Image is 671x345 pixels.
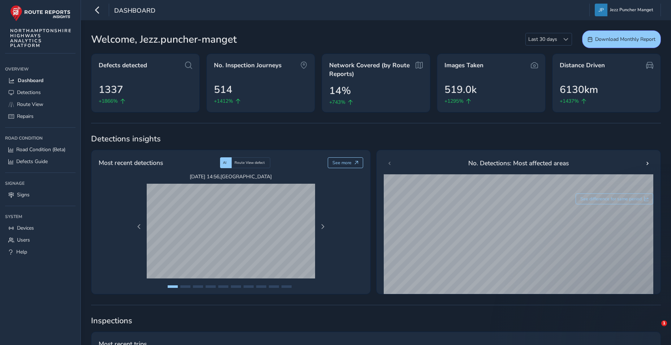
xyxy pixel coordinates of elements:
button: Page 4 [206,285,216,288]
span: Defects detected [99,61,147,70]
span: Inspections [91,315,661,326]
button: Next Page [318,222,328,232]
div: Signage [5,178,76,189]
span: 14% [329,83,351,98]
a: Detections [5,86,76,98]
a: Dashboard [5,74,76,86]
button: Page 1 [168,285,178,288]
a: Signs [5,189,76,201]
span: +1437% [560,97,579,105]
div: Overview [5,64,76,74]
button: Page 6 [231,285,241,288]
span: See difference for same period [580,196,642,202]
span: Dashboard [18,77,43,84]
span: Most recent detections [99,158,163,167]
span: Route View [17,101,43,108]
span: Dashboard [114,6,155,16]
span: Network Covered (by Route Reports) [329,61,413,78]
button: See difference for same period [576,193,654,204]
span: Detections [17,89,41,96]
span: Devices [17,225,34,231]
span: No. Inspection Journeys [214,61,281,70]
a: Users [5,234,76,246]
button: Download Monthly Report [582,30,661,48]
a: Devices [5,222,76,234]
button: Previous Page [134,222,144,232]
button: Page 9 [269,285,279,288]
span: Signs [17,191,30,198]
span: AI [223,160,227,165]
span: Detections insights [91,133,661,144]
button: Page 7 [244,285,254,288]
span: NORTHAMPTONSHIRE HIGHWAYS ANALYTICS PLATFORM [10,28,72,48]
div: Road Condition [5,133,76,144]
div: Route View defect [232,157,270,168]
span: Help [16,248,27,255]
span: See more [332,160,352,166]
span: +1295% [444,97,464,105]
button: Page 3 [193,285,203,288]
button: Page 5 [218,285,228,288]
span: 519.0k [444,82,477,97]
span: No. Detections: Most affected areas [468,158,569,168]
span: Road Condition (Beta) [16,146,65,153]
div: AI [220,157,232,168]
span: Distance Driven [560,61,605,70]
span: Last 30 days [526,33,560,45]
span: +743% [329,98,345,106]
span: Defects Guide [16,158,48,165]
span: Download Monthly Report [595,36,655,43]
span: Images Taken [444,61,483,70]
span: +1412% [214,97,233,105]
span: +1866% [99,97,118,105]
span: 6130km [560,82,598,97]
a: Route View [5,98,76,110]
a: Repairs [5,110,76,122]
span: Welcome, Jezz.puncher-manget [91,32,237,47]
div: System [5,211,76,222]
iframe: Intercom live chat [646,320,664,338]
span: 514 [214,82,232,97]
span: 1 [661,320,667,326]
span: [DATE] 14:56 , [GEOGRAPHIC_DATA] [147,173,315,180]
button: Page 10 [281,285,292,288]
img: diamond-layout [595,4,607,16]
span: Route View defect [235,160,265,165]
span: Users [17,237,30,243]
span: 1337 [99,82,123,97]
a: Road Condition (Beta) [5,144,76,156]
button: See more [328,157,364,168]
button: Jezz Puncher Manget [595,4,655,16]
a: Help [5,246,76,258]
img: rr logo [10,5,70,21]
span: Repairs [17,113,34,120]
button: Page 8 [256,285,266,288]
a: Defects Guide [5,156,76,167]
span: Jezz Puncher Manget [610,4,653,16]
button: Page 2 [180,285,190,288]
